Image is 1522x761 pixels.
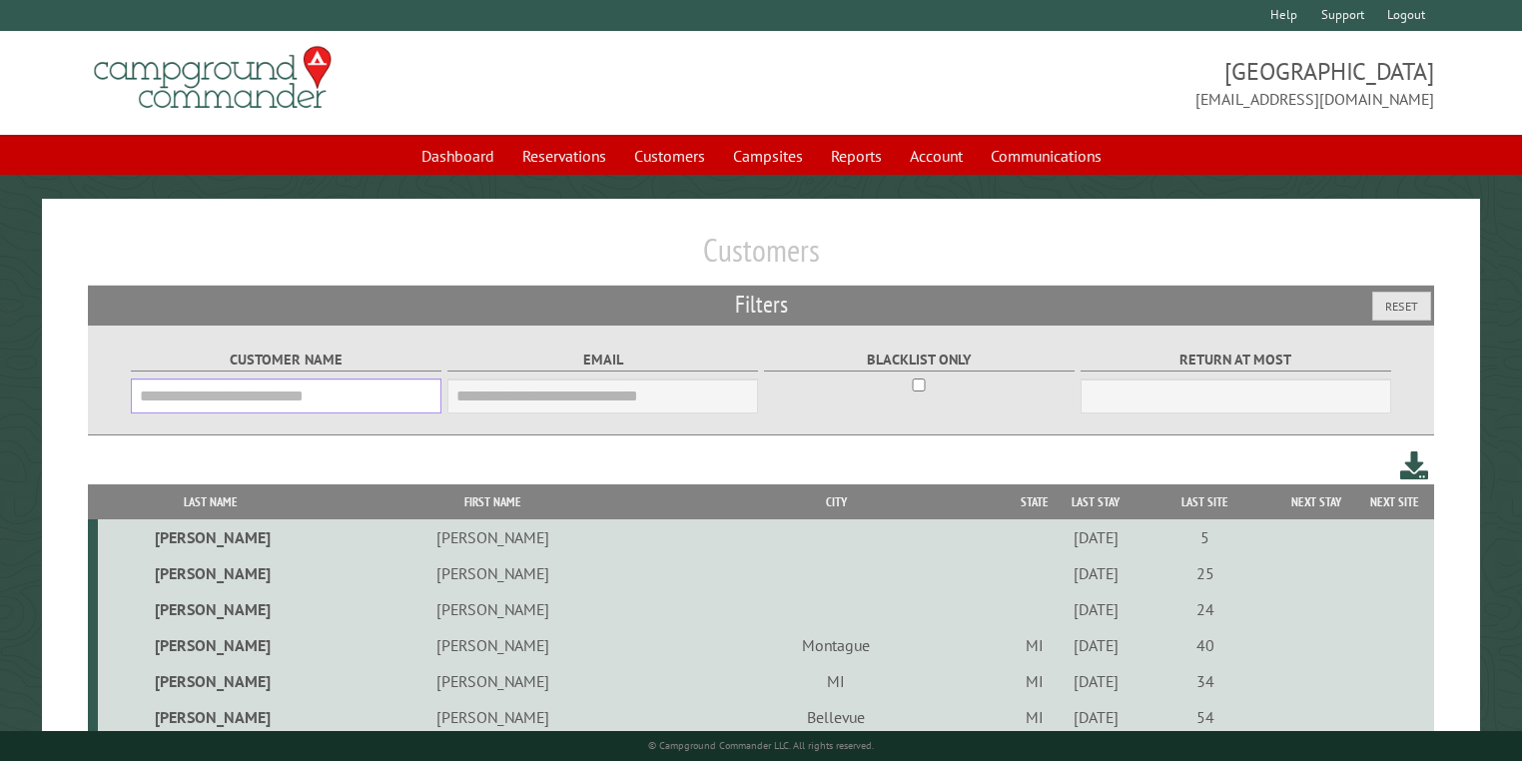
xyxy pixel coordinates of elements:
label: Blacklist only [764,349,1075,372]
td: [PERSON_NAME] [98,663,324,699]
td: [PERSON_NAME] [324,663,662,699]
button: Reset [1372,292,1431,321]
a: Dashboard [409,137,506,175]
div: [DATE] [1062,671,1130,691]
td: 34 [1133,663,1277,699]
td: MI [1011,699,1059,735]
td: MI [1011,627,1059,663]
th: Last Stay [1059,484,1133,519]
a: Communications [979,137,1114,175]
div: [DATE] [1062,563,1130,583]
th: State [1011,484,1059,519]
td: MI [662,663,1011,699]
td: 54 [1133,699,1277,735]
a: Account [898,137,975,175]
td: [PERSON_NAME] [324,519,662,555]
td: Bellevue [662,699,1011,735]
td: [PERSON_NAME] [324,699,662,735]
h1: Customers [88,231,1435,286]
th: Last Site [1133,484,1277,519]
td: [PERSON_NAME] [324,627,662,663]
td: [PERSON_NAME] [98,555,324,591]
td: 25 [1133,555,1277,591]
td: 5 [1133,519,1277,555]
td: [PERSON_NAME] [98,519,324,555]
a: Download this customer list (.csv) [1400,447,1429,484]
label: Customer Name [131,349,441,372]
label: Return at most [1081,349,1391,372]
th: Next Stay [1277,484,1354,519]
td: 24 [1133,591,1277,627]
th: City [662,484,1011,519]
div: [DATE] [1062,635,1130,655]
a: Campsites [721,137,815,175]
td: MI [1011,663,1059,699]
td: Montague [662,627,1011,663]
div: [DATE] [1062,527,1130,547]
a: Reports [819,137,894,175]
small: © Campground Commander LLC. All rights reserved. [648,739,874,752]
h2: Filters [88,286,1435,324]
td: 40 [1133,627,1277,663]
td: [PERSON_NAME] [98,627,324,663]
td: [PERSON_NAME] [98,591,324,627]
td: [PERSON_NAME] [98,699,324,735]
div: [DATE] [1062,599,1130,619]
a: Customers [622,137,717,175]
th: First Name [324,484,662,519]
td: [PERSON_NAME] [324,591,662,627]
td: [PERSON_NAME] [324,555,662,591]
span: [GEOGRAPHIC_DATA] [EMAIL_ADDRESS][DOMAIN_NAME] [761,55,1434,111]
img: Campground Commander [88,39,338,117]
th: Next Site [1354,484,1434,519]
label: Email [447,349,758,372]
a: Reservations [510,137,618,175]
div: [DATE] [1062,707,1130,727]
th: Last Name [98,484,324,519]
